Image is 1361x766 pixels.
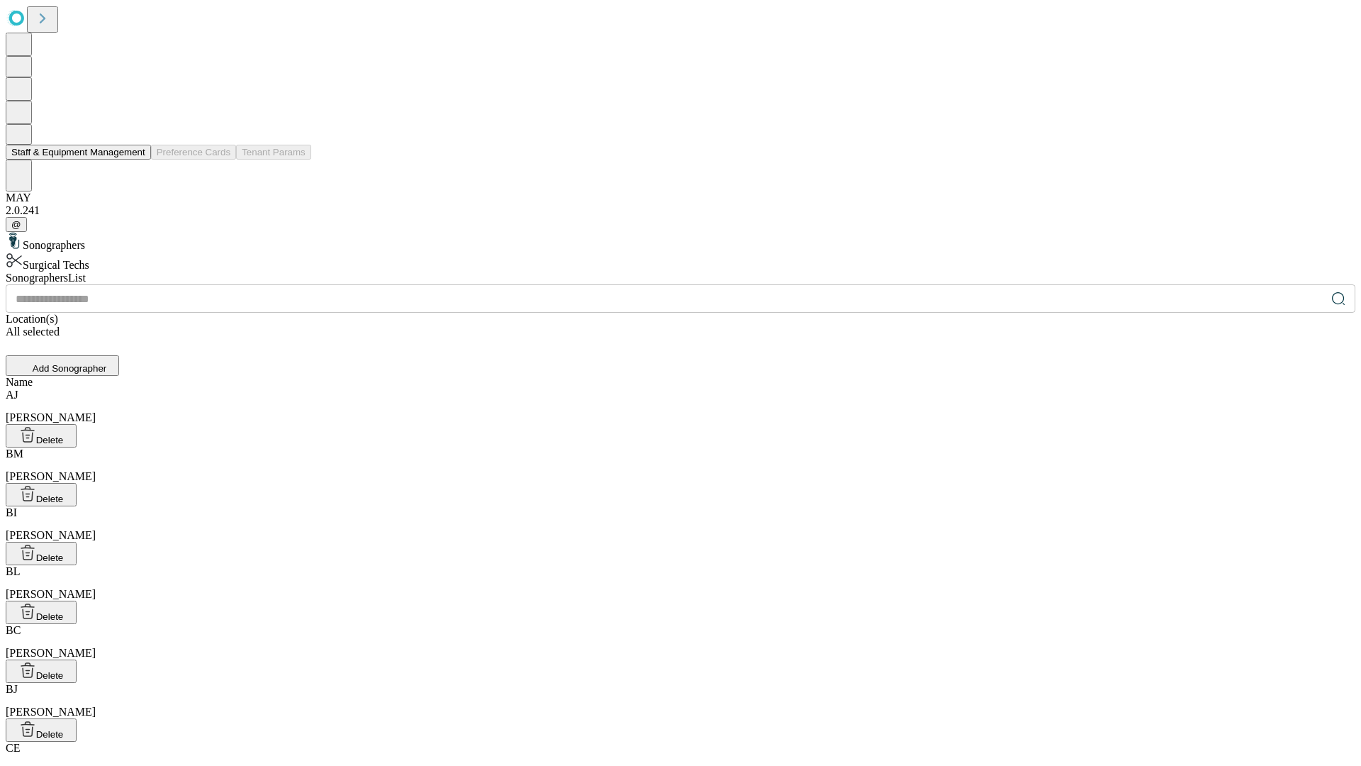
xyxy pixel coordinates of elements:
[6,424,77,448] button: Delete
[36,553,64,563] span: Delete
[33,363,106,374] span: Add Sonographer
[6,660,77,683] button: Delete
[6,683,18,695] span: BJ
[6,718,77,742] button: Delete
[6,191,1355,204] div: MAY
[6,624,21,636] span: BC
[6,448,1355,483] div: [PERSON_NAME]
[6,542,77,565] button: Delete
[6,624,1355,660] div: [PERSON_NAME]
[36,729,64,740] span: Delete
[36,611,64,622] span: Delete
[6,448,23,460] span: BM
[6,683,1355,718] div: [PERSON_NAME]
[6,217,27,232] button: @
[6,389,18,401] span: AJ
[6,204,1355,217] div: 2.0.241
[236,145,311,160] button: Tenant Params
[6,565,20,577] span: BL
[6,506,17,518] span: BI
[6,742,20,754] span: CE
[6,376,1355,389] div: Name
[11,219,21,230] span: @
[6,145,151,160] button: Staff & Equipment Management
[6,252,1355,272] div: Surgical Techs
[36,494,64,504] span: Delete
[6,601,77,624] button: Delete
[6,232,1355,252] div: Sonographers
[36,670,64,681] span: Delete
[6,272,1355,284] div: Sonographers List
[6,389,1355,424] div: [PERSON_NAME]
[6,565,1355,601] div: [PERSON_NAME]
[6,326,1355,338] div: All selected
[151,145,236,160] button: Preference Cards
[6,506,1355,542] div: [PERSON_NAME]
[36,435,64,445] span: Delete
[6,483,77,506] button: Delete
[6,313,58,325] span: Location(s)
[6,355,119,376] button: Add Sonographer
